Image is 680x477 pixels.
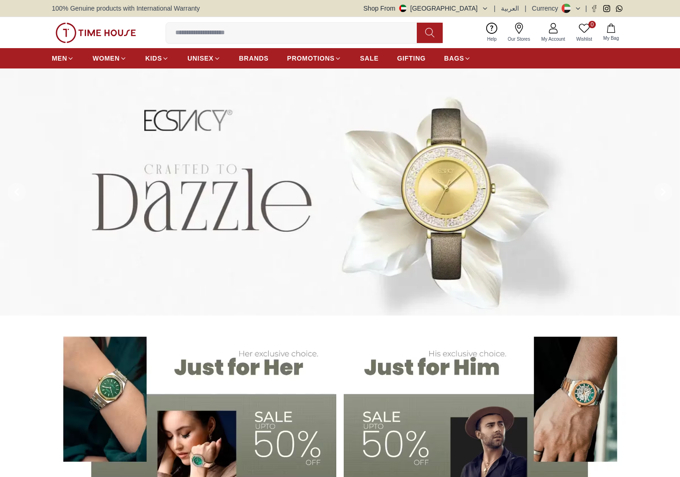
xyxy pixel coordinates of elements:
[501,4,519,13] button: العربية
[287,54,335,63] span: PROMOTIONS
[585,4,587,13] span: |
[444,50,471,67] a: BAGS
[287,50,342,67] a: PROMOTIONS
[591,5,598,12] a: Facebook
[399,5,407,12] img: United Arab Emirates
[397,54,426,63] span: GIFTING
[482,21,502,44] a: Help
[504,36,534,43] span: Our Stores
[532,4,562,13] div: Currency
[360,54,378,63] span: SALE
[56,23,136,43] img: ...
[571,21,598,44] a: 0Wishlist
[239,50,269,67] a: BRANDS
[600,35,623,42] span: My Bag
[52,54,67,63] span: MEN
[598,22,624,43] button: My Bag
[397,50,426,67] a: GIFTING
[239,54,269,63] span: BRANDS
[93,50,127,67] a: WOMEN
[145,54,162,63] span: KIDS
[93,54,120,63] span: WOMEN
[52,50,74,67] a: MEN
[603,5,610,12] a: Instagram
[444,54,464,63] span: BAGS
[616,5,623,12] a: Whatsapp
[502,21,536,44] a: Our Stores
[360,50,378,67] a: SALE
[588,21,596,28] span: 0
[483,36,501,43] span: Help
[364,4,488,13] button: Shop From[GEOGRAPHIC_DATA]
[187,50,220,67] a: UNISEX
[145,50,169,67] a: KIDS
[187,54,213,63] span: UNISEX
[52,4,200,13] span: 100% Genuine products with International Warranty
[525,4,526,13] span: |
[494,4,496,13] span: |
[538,36,569,43] span: My Account
[573,36,596,43] span: Wishlist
